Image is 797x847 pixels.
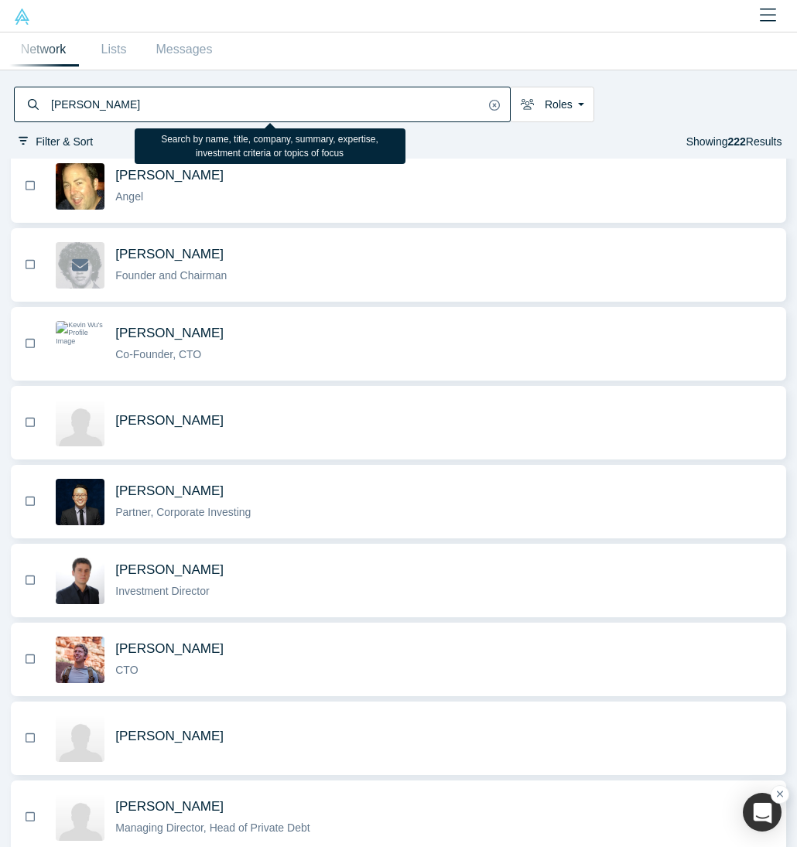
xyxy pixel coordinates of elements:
[115,729,224,743] span: [PERSON_NAME]
[115,799,224,814] span: [PERSON_NAME]
[56,558,104,604] img: Karol Szubstarski's Profile Image
[115,641,224,656] span: [PERSON_NAME]
[727,135,745,148] strong: 222
[56,479,104,525] img: Kevin Ye's Profile Image
[56,400,104,446] img: Kevin Lee's Profile Image
[15,545,782,616] button: Bookmark[PERSON_NAME]Investment Director
[15,230,782,300] button: BookmarkKevin Ryan's Profile Image[PERSON_NAME]Founder and Chairman
[115,413,224,428] span: [PERSON_NAME]
[115,247,224,261] span: [PERSON_NAME]
[36,135,93,148] span: Filter & Sort
[11,387,786,459] button: BookmarkKevin Lee's Profile Image[PERSON_NAME]
[14,9,30,25] img: Alchemist Vault Logo
[149,32,220,67] a: Messages
[56,794,104,841] img: Kevin Magid's Profile Image
[686,135,782,148] span: Showing Results
[115,269,227,282] span: Founder and Chairman
[11,623,786,695] button: BookmarkKevin Mahaffey's Profile Image[PERSON_NAME]CTO
[11,466,786,538] button: BookmarkKevin Ye's Profile Image[PERSON_NAME]Partner, Corporate Investing
[115,562,224,577] span: [PERSON_NAME]
[21,808,39,826] button: Bookmark
[14,133,98,151] button: Filter & Sort
[115,348,201,360] span: Co-Founder, CTO
[50,89,484,120] input: Search by name, title, company, summary, expertise, investment criteria or topics of focus
[21,414,39,432] button: Bookmark
[115,483,224,498] span: [PERSON_NAME]
[11,545,786,616] button: BookmarkKarol Szubstarski's Profile Image[PERSON_NAME]Investment Director
[115,506,251,518] span: Partner, Corporate Investing
[115,821,310,834] span: Managing Director, Head of Private Debt
[15,309,782,379] button: Bookmark[PERSON_NAME]Co-Founder, CTO
[115,190,143,203] span: Angel
[15,388,782,458] button: Bookmark[PERSON_NAME]
[11,150,786,222] button: BookmarkKevin Moore's Profile Image[PERSON_NAME]Angel
[56,163,104,210] img: Kevin Moore's Profile Image
[115,585,209,597] span: Investment Director
[56,637,104,683] img: Kevin Mahaffey's Profile Image
[115,168,224,183] span: [PERSON_NAME]
[11,308,786,380] button: BookmarkKevin Wu's Profile Image[PERSON_NAME]Co-Founder, CTO
[56,321,104,367] img: Kevin Wu's Profile Image
[21,256,39,274] button: Bookmark
[9,32,79,67] a: Network
[21,493,39,511] button: Bookmark
[56,716,104,762] img: Kevin Emesiani's Profile Image
[21,572,39,589] button: Bookmark
[15,466,782,537] button: Bookmark[PERSON_NAME]Partner, Corporate Investing
[15,151,782,221] button: Bookmark[PERSON_NAME]Angel
[21,177,39,195] button: Bookmark
[79,32,149,67] a: Lists
[15,624,782,695] button: Bookmark[PERSON_NAME]CTO
[21,335,39,353] button: Bookmark
[21,729,39,747] button: Bookmark
[21,651,39,668] button: Bookmark
[11,702,786,774] button: BookmarkKevin Emesiani's Profile Image[PERSON_NAME]
[510,87,594,122] button: Roles
[115,664,138,676] span: CTO
[15,703,782,774] button: Bookmark[PERSON_NAME]
[115,326,224,340] span: [PERSON_NAME]
[11,229,786,301] button: BookmarkKevin Ryan's Profile Image[PERSON_NAME]Founder and Chairman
